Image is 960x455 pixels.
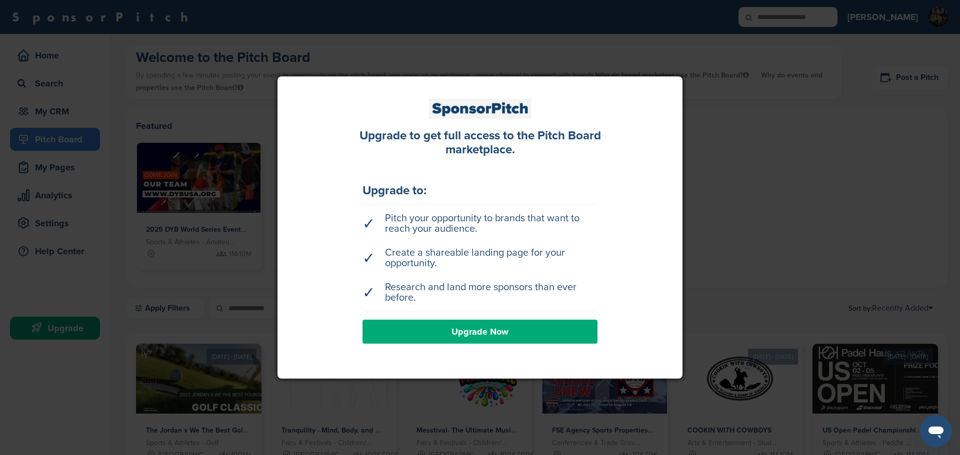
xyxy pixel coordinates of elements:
[362,277,597,308] li: Research and land more sponsors than ever before.
[362,288,375,298] span: ✓
[362,243,597,274] li: Create a shareable landing page for your opportunity.
[362,208,597,239] li: Pitch your opportunity to brands that want to reach your audience.
[362,185,597,197] div: Upgrade to:
[362,320,597,344] a: Upgrade Now
[362,253,375,264] span: ✓
[362,219,375,229] span: ✓
[674,70,689,85] a: Close
[347,129,612,158] div: Upgrade to get full access to the Pitch Board marketplace.
[920,415,952,447] iframe: Button to launch messaging window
